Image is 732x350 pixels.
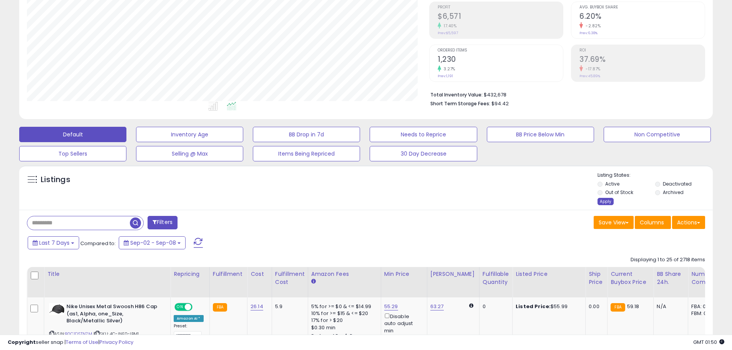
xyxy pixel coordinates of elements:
div: seller snap | | [8,339,133,346]
div: $55.99 [516,303,579,310]
small: Prev: 6.38% [579,31,598,35]
button: Selling @ Max [136,146,243,161]
div: Title [47,270,167,278]
div: 17% for > $20 [311,317,375,324]
small: FBA [213,303,227,312]
img: 31ABAeqty4L._SL40_.jpg [49,303,65,315]
div: Amazon AI * [174,315,204,322]
b: Nike Unisex Metal Swoosh H86 Cap (as1, Alpha, one_Size, Black/Metallic Silver) [66,303,160,327]
label: Out of Stock [605,189,633,196]
div: BB Share 24h. [657,270,685,286]
a: Privacy Policy [100,338,133,346]
strong: Copyright [8,338,36,346]
div: Amazon Fees [311,270,378,278]
div: Fulfillment [213,270,244,278]
div: Listed Price [516,270,582,278]
div: Fulfillable Quantity [483,270,509,286]
button: Save View [594,216,634,229]
button: Items Being Repriced [253,146,360,161]
a: 63.27 [430,303,444,310]
div: FBA: 0 [691,303,717,310]
button: Inventory Age [136,127,243,142]
span: $94.42 [491,100,509,107]
a: 55.29 [384,303,398,310]
div: 10% for >= $15 & <= $20 [311,310,375,317]
div: $0.30 min [311,324,375,331]
span: Last 7 Days [39,239,70,247]
small: Amazon Fees. [311,278,316,285]
button: Sep-02 - Sep-08 [119,236,186,249]
label: Deactivated [663,181,692,187]
span: Columns [640,219,664,226]
button: Default [19,127,126,142]
label: Active [605,181,619,187]
div: Current Buybox Price [611,270,650,286]
div: Repricing [174,270,206,278]
span: ON [175,304,185,310]
button: 30 Day Decrease [370,146,477,161]
div: FBM: 0 [691,310,717,317]
span: 2025-09-16 01:50 GMT [693,338,724,346]
div: 5.9 [275,303,302,310]
div: Apply [598,198,614,205]
button: Top Sellers [19,146,126,161]
a: Terms of Use [66,338,98,346]
button: Columns [635,216,671,229]
small: Prev: 1,191 [438,74,453,78]
p: Listing States: [598,172,713,179]
small: 17.40% [441,23,456,29]
small: -2.82% [583,23,601,29]
button: Actions [672,216,705,229]
div: Num of Comp. [691,270,719,286]
small: FBA [611,303,625,312]
h2: 1,230 [438,55,563,65]
button: Filters [148,216,178,229]
a: 26.14 [251,303,263,310]
span: Sep-02 - Sep-08 [130,239,176,247]
span: Compared to: [80,240,116,247]
button: Last 7 Days [28,236,79,249]
small: Prev: $5,597 [438,31,458,35]
span: ROI [579,48,705,53]
h5: Listings [41,174,70,185]
li: $432,678 [430,90,699,99]
div: Preset: [174,323,204,341]
button: BB Price Below Min [487,127,594,142]
h2: 6.20% [579,12,705,22]
div: Fulfillment Cost [275,270,305,286]
span: Profit [438,5,563,10]
label: Archived [663,189,684,196]
div: Disable auto adjust min [384,312,421,334]
span: Ordered Items [438,48,563,53]
b: Total Inventory Value: [430,91,483,98]
span: OFF [191,304,204,310]
div: [PERSON_NAME] [430,270,476,278]
h2: 37.69% [579,55,705,65]
button: BB Drop in 7d [253,127,360,142]
small: Prev: 45.89% [579,74,600,78]
span: Avg. Buybox Share [579,5,705,10]
div: Displaying 1 to 25 of 2718 items [631,256,705,264]
small: -17.87% [583,66,601,72]
div: Ship Price [589,270,604,286]
div: 0.00 [589,303,601,310]
b: Listed Price: [516,303,551,310]
h2: $6,571 [438,12,563,22]
div: Min Price [384,270,424,278]
button: Non Competitive [604,127,711,142]
div: 5% for >= $0 & <= $14.99 [311,303,375,310]
div: Cost [251,270,269,278]
small: 3.27% [441,66,455,72]
span: 59.18 [627,303,639,310]
div: N/A [657,303,682,310]
div: 0 [483,303,506,310]
button: Needs to Reprice [370,127,477,142]
b: Short Term Storage Fees: [430,100,490,107]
